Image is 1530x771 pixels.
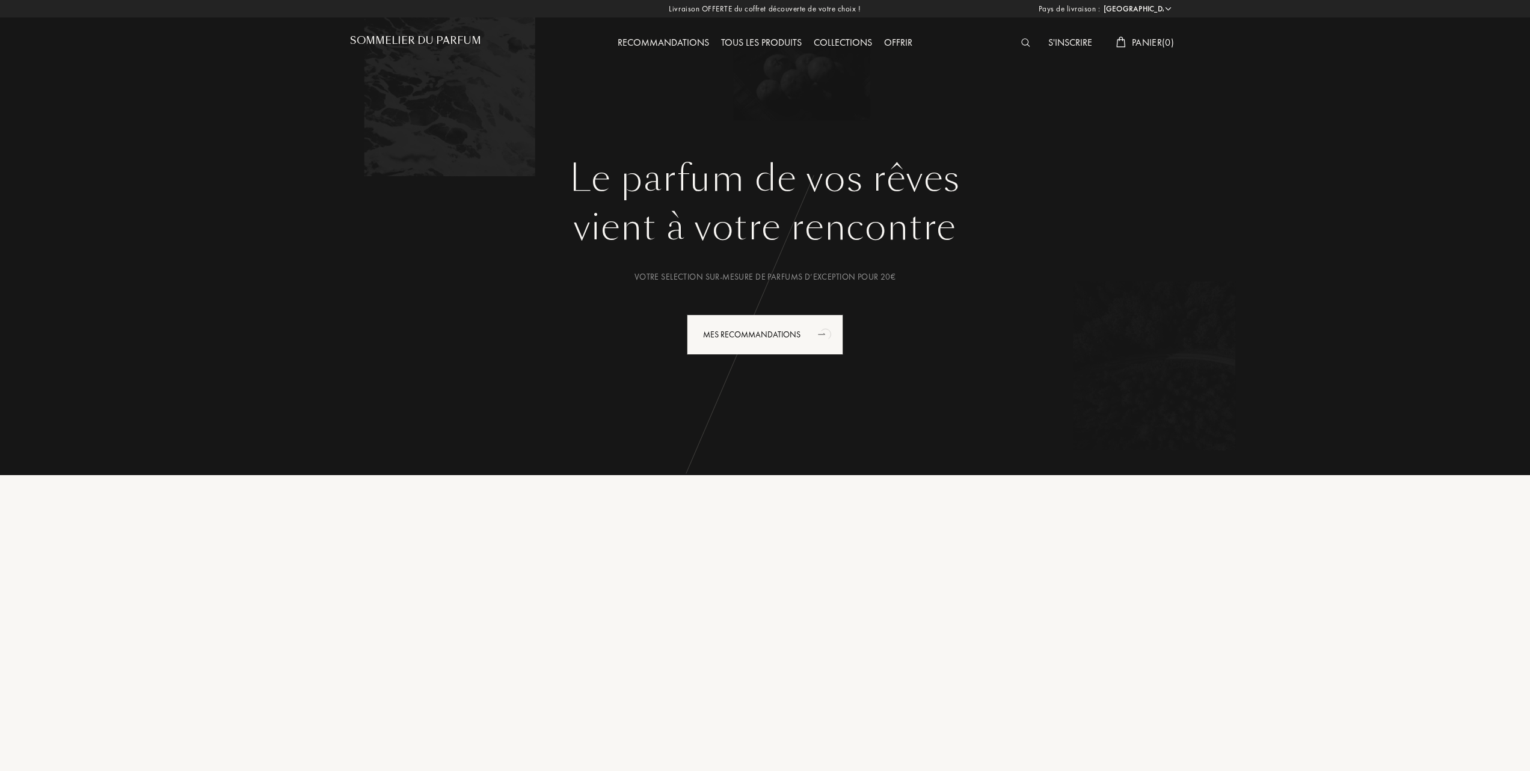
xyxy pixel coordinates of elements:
div: vient à votre rencontre [359,200,1171,254]
div: animation [814,322,838,346]
h1: Le parfum de vos rêves [359,157,1171,200]
span: Pays de livraison : [1039,3,1101,15]
a: S'inscrire [1042,36,1098,49]
a: Mes Recommandationsanimation [678,315,852,355]
a: Recommandations [612,36,715,49]
a: Collections [808,36,878,49]
div: Votre selection sur-mesure de parfums d’exception pour 20€ [359,271,1171,283]
img: search_icn_white.svg [1021,38,1030,47]
div: Offrir [878,35,918,51]
h1: Sommelier du Parfum [350,35,481,46]
div: Collections [808,35,878,51]
a: Tous les produits [715,36,808,49]
div: Tous les produits [715,35,808,51]
a: Sommelier du Parfum [350,35,481,51]
div: Recommandations [612,35,715,51]
span: Panier ( 0 ) [1132,36,1174,49]
a: Offrir [878,36,918,49]
div: S'inscrire [1042,35,1098,51]
img: cart_white.svg [1116,37,1126,48]
img: arrow_w.png [1164,4,1173,13]
div: Mes Recommandations [687,315,843,355]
